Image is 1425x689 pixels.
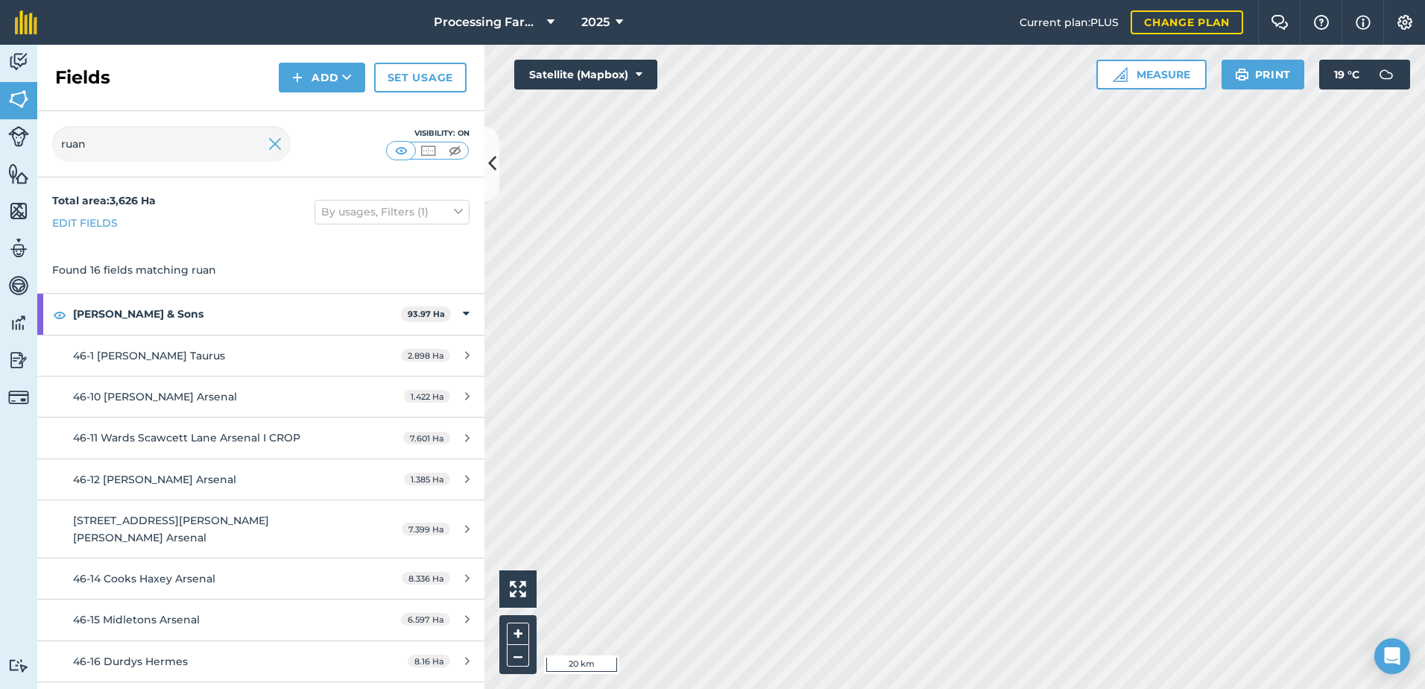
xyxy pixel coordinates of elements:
[8,274,29,297] img: svg+xml;base64,PD94bWwgdmVyc2lvbj0iMS4wIiBlbmNvZGluZz0idXRmLTgiPz4KPCEtLSBHZW5lcmF0b3I6IEFkb2JlIE...
[37,600,484,640] a: 46-15 Midletons Arsenal6.597 Ha
[403,432,450,444] span: 7.601 Ha
[8,658,29,673] img: svg+xml;base64,PD94bWwgdmVyc2lvbj0iMS4wIiBlbmNvZGluZz0idXRmLTgiPz4KPCEtLSBHZW5lcmF0b3I6IEFkb2JlIE...
[73,294,401,334] strong: [PERSON_NAME] & Sons
[37,500,484,558] a: [STREET_ADDRESS][PERSON_NAME][PERSON_NAME] Arsenal7.399 Ha
[268,135,282,153] img: svg+xml;base64,PHN2ZyB4bWxucz0iaHR0cDovL3d3dy53My5vcmcvMjAwMC9zdmciIHdpZHRoPSIyMiIgaGVpZ2h0PSIzMC...
[434,13,541,31] span: Processing Farms
[1371,60,1401,89] img: svg+xml;base64,PD94bWwgdmVyc2lvbj0iMS4wIiBlbmNvZGluZz0idXRmLTgiPz4KPCEtLSBHZW5lcmF0b3I6IEFkb2JlIE...
[73,514,269,544] span: [STREET_ADDRESS][PERSON_NAME][PERSON_NAME] Arsenal
[408,309,445,319] strong: 93.97 Ha
[8,200,29,222] img: svg+xml;base64,PHN2ZyB4bWxucz0iaHR0cDovL3d3dy53My5vcmcvMjAwMC9zdmciIHdpZHRoPSI1NiIgaGVpZ2h0PSI2MC...
[1356,13,1371,31] img: svg+xml;base64,PHN2ZyB4bWxucz0iaHR0cDovL3d3dy53My5vcmcvMjAwMC9zdmciIHdpZHRoPSIxNyIgaGVpZ2h0PSIxNy...
[419,143,437,158] img: svg+xml;base64,PHN2ZyB4bWxucz0iaHR0cDovL3d3dy53My5vcmcvMjAwMC9zdmciIHdpZHRoPSI1MCIgaGVpZ2h0PSI0MC...
[37,418,484,458] a: 46-11 Wards Scawcett Lane Arsenal I CROP7.601 Ha
[1020,14,1119,31] span: Current plan : PLUS
[446,143,464,158] img: svg+xml;base64,PHN2ZyB4bWxucz0iaHR0cDovL3d3dy53My5vcmcvMjAwMC9zdmciIHdpZHRoPSI1MCIgaGVpZ2h0PSI0MC...
[8,312,29,334] img: svg+xml;base64,PD94bWwgdmVyc2lvbj0iMS4wIiBlbmNvZGluZz0idXRmLTgiPz4KPCEtLSBHZW5lcmF0b3I6IEFkb2JlIE...
[392,143,411,158] img: svg+xml;base64,PHN2ZyB4bWxucz0iaHR0cDovL3d3dy53My5vcmcvMjAwMC9zdmciIHdpZHRoPSI1MCIgaGVpZ2h0PSI0MC...
[292,69,303,86] img: svg+xml;base64,PHN2ZyB4bWxucz0iaHR0cDovL3d3dy53My5vcmcvMjAwMC9zdmciIHdpZHRoPSIxNCIgaGVpZ2h0PSIyNC...
[37,377,484,417] a: 46-10 [PERSON_NAME] Arsenal1.422 Ha
[8,163,29,185] img: svg+xml;base64,PHN2ZyB4bWxucz0iaHR0cDovL3d3dy53My5vcmcvMjAwMC9zdmciIHdpZHRoPSI1NiIgaGVpZ2h0PSI2MC...
[1319,60,1410,89] button: 19 °C
[52,126,291,162] input: Search
[374,63,467,92] a: Set usage
[53,306,66,324] img: svg+xml;base64,PHN2ZyB4bWxucz0iaHR0cDovL3d3dy53My5vcmcvMjAwMC9zdmciIHdpZHRoPSIxOCIgaGVpZ2h0PSIyNC...
[52,215,118,231] a: Edit fields
[73,431,300,444] span: 46-11 Wards Scawcett Lane Arsenal I CROP
[507,623,529,645] button: +
[73,473,236,486] span: 46-12 [PERSON_NAME] Arsenal
[1235,66,1249,84] img: svg+xml;base64,PHN2ZyB4bWxucz0iaHR0cDovL3d3dy53My5vcmcvMjAwMC9zdmciIHdpZHRoPSIxOSIgaGVpZ2h0PSIyNC...
[404,390,450,403] span: 1.422 Ha
[404,473,450,485] span: 1.385 Ha
[73,613,200,626] span: 46-15 Midletons Arsenal
[510,581,526,597] img: Four arrows, one pointing top left, one top right, one bottom right and the last bottom left
[8,237,29,259] img: svg+xml;base64,PD94bWwgdmVyc2lvbj0iMS4wIiBlbmNvZGluZz0idXRmLTgiPz4KPCEtLSBHZW5lcmF0b3I6IEFkb2JlIE...
[1131,10,1243,34] a: Change plan
[8,349,29,371] img: svg+xml;base64,PD94bWwgdmVyc2lvbj0iMS4wIiBlbmNvZGluZz0idXRmLTgiPz4KPCEtLSBHZW5lcmF0b3I6IEFkb2JlIE...
[408,655,450,667] span: 8.16 Ha
[1334,60,1359,89] span: 19 ° C
[55,66,110,89] h2: Fields
[1312,15,1330,30] img: A question mark icon
[37,247,484,293] div: Found 16 fields matching ruan
[8,387,29,408] img: svg+xml;base64,PD94bWwgdmVyc2lvbj0iMS4wIiBlbmNvZGluZz0idXRmLTgiPz4KPCEtLSBHZW5lcmF0b3I6IEFkb2JlIE...
[1271,15,1289,30] img: Two speech bubbles overlapping with the left bubble in the forefront
[1096,60,1207,89] button: Measure
[315,200,470,224] button: By usages, Filters (1)
[402,523,450,535] span: 7.399 Ha
[1222,60,1305,89] button: Print
[37,641,484,682] a: 46-16 Durdys Hermes8.16 Ha
[15,10,37,34] img: fieldmargin Logo
[402,572,450,585] span: 8.336 Ha
[279,63,365,92] button: Add
[401,349,450,362] span: 2.898 Ha
[73,349,225,362] span: 46-1 [PERSON_NAME] Taurus
[73,655,188,668] span: 46-16 Durdys Hermes
[8,51,29,73] img: svg+xml;base64,PD94bWwgdmVyc2lvbj0iMS4wIiBlbmNvZGluZz0idXRmLTgiPz4KPCEtLSBHZW5lcmF0b3I6IEFkb2JlIE...
[1113,67,1128,82] img: Ruler icon
[52,194,156,207] strong: Total area : 3,626 Ha
[386,128,470,139] div: Visibility: On
[401,613,450,626] span: 6.597 Ha
[37,336,484,376] a: 46-1 [PERSON_NAME] Taurus2.898 Ha
[581,13,610,31] span: 2025
[1396,15,1414,30] img: A cog icon
[37,559,484,599] a: 46-14 Cooks Haxey Arsenal8.336 Ha
[8,88,29,110] img: svg+xml;base64,PHN2ZyB4bWxucz0iaHR0cDovL3d3dy53My5vcmcvMjAwMC9zdmciIHdpZHRoPSI1NiIgaGVpZ2h0PSI2MC...
[37,294,484,334] div: [PERSON_NAME] & Sons93.97 Ha
[1374,638,1410,674] div: Open Intercom Messenger
[8,126,29,147] img: svg+xml;base64,PD94bWwgdmVyc2lvbj0iMS4wIiBlbmNvZGluZz0idXRmLTgiPz4KPCEtLSBHZW5lcmF0b3I6IEFkb2JlIE...
[73,572,215,585] span: 46-14 Cooks Haxey Arsenal
[507,645,529,667] button: –
[73,390,237,403] span: 46-10 [PERSON_NAME] Arsenal
[37,459,484,500] a: 46-12 [PERSON_NAME] Arsenal1.385 Ha
[514,60,657,89] button: Satellite (Mapbox)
